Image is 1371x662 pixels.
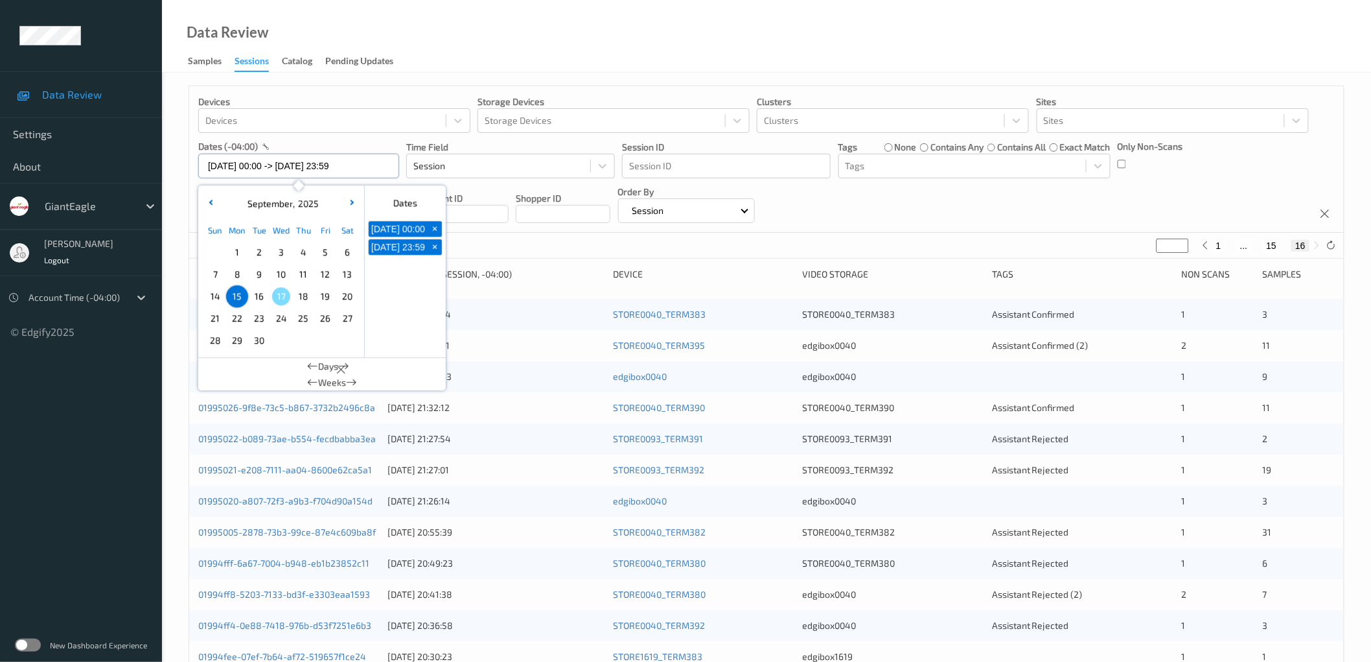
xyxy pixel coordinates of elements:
[1263,402,1271,413] span: 11
[803,619,983,632] div: edgibox0040
[318,360,338,373] span: Days
[244,198,292,209] span: September
[235,53,282,72] a: Sessions
[613,495,667,506] a: edgibox0040
[198,620,371,631] a: 01994ff4-0e88-7418-976b-d53f7251e6b3
[406,141,615,154] p: Time Field
[387,268,604,281] div: Timestamp (Session, -04:00)
[272,265,290,283] span: 10
[198,526,376,538] a: 01995005-2878-73b3-99ce-87e4c609ba8f
[387,526,604,539] div: [DATE] 20:55:39
[316,309,334,327] span: 26
[244,197,318,210] div: ,
[228,309,246,327] span: 22
[270,285,292,307] div: Choose Wednesday September 17 of 2025
[387,432,604,445] div: [DATE] 21:27:54
[228,243,246,261] span: 1
[272,243,290,261] span: 3
[1181,340,1186,351] span: 2
[803,464,983,477] div: STORE0093_TERM392
[992,340,1089,351] span: Assistant Confirmed (2)
[336,241,358,263] div: Choose Saturday September 06 of 2025
[270,219,292,241] div: Wed
[387,619,604,632] div: [DATE] 20:36:58
[336,285,358,307] div: Choose Saturday September 20 of 2025
[198,402,375,413] a: 01995026-9f8e-73c5-b867-3732b2496c8a
[387,464,604,477] div: [DATE] 21:27:01
[336,329,358,351] div: Choose Saturday October 04 of 2025
[613,558,706,569] a: STORE0040_TERM380
[336,263,358,285] div: Choose Saturday September 13 of 2025
[1212,240,1225,252] button: 1
[992,402,1075,413] span: Assistant Confirmed
[838,141,858,154] p: Tags
[226,329,248,351] div: Choose Monday September 29 of 2025
[292,241,314,263] div: Choose Thursday September 04 of 2025
[992,558,1069,569] span: Assistant Rejected
[803,588,983,601] div: edgibox0040
[387,495,604,508] div: [DATE] 21:26:14
[292,307,314,329] div: Choose Thursday September 25 of 2025
[198,651,366,662] a: 01994fee-07ef-7b64-af72-519657f1ce24
[1181,371,1185,382] span: 1
[992,589,1083,600] span: Assistant Rejected (2)
[1263,340,1271,351] span: 11
[198,464,372,475] a: 01995021-e208-7111-aa04-8600e62ca5a1
[1263,620,1268,631] span: 3
[316,287,334,305] span: 19
[895,141,917,154] label: none
[803,268,983,281] div: Video Storage
[282,53,325,71] a: Catalog
[387,401,604,414] div: [DATE] 21:32:12
[1263,526,1272,538] span: 31
[204,307,226,329] div: Choose Sunday September 21 of 2025
[206,309,224,327] span: 21
[516,192,610,205] p: Shopper ID
[387,588,604,601] div: [DATE] 20:41:38
[198,558,369,569] a: 01994fff-6a67-7004-b948-eb1b23852c11
[226,285,248,307] div: Choose Monday September 15 of 2025
[803,370,983,383] div: edgibox0040
[294,265,312,283] span: 11
[250,331,268,349] span: 30
[1263,464,1272,475] span: 19
[204,329,226,351] div: Choose Sunday September 28 of 2025
[292,263,314,285] div: Choose Thursday September 11 of 2025
[613,433,703,444] a: STORE0093_TERM391
[1118,140,1183,153] p: Only Non-Scans
[316,265,334,283] span: 12
[1181,526,1185,538] span: 1
[1263,240,1281,252] button: 15
[187,26,268,39] div: Data Review
[250,265,268,283] span: 9
[206,265,224,283] span: 7
[248,329,270,351] div: Choose Tuesday September 30 of 2025
[613,268,793,281] div: Device
[387,308,604,321] div: [DATE] 22:17:54
[1263,651,1267,662] span: 1
[1181,268,1253,281] div: Non Scans
[250,243,268,261] span: 2
[314,241,336,263] div: Choose Friday September 05 of 2025
[272,287,290,305] span: 17
[228,331,246,349] span: 29
[248,285,270,307] div: Choose Tuesday September 16 of 2025
[757,95,1029,108] p: Clusters
[428,222,442,236] span: +
[803,495,983,508] div: edgibox0040
[292,219,314,241] div: Thu
[613,309,706,320] a: STORE0040_TERM383
[325,54,393,71] div: Pending Updates
[226,263,248,285] div: Choose Monday September 08 of 2025
[369,239,428,255] button: [DATE] 23:59
[338,243,356,261] span: 6
[204,285,226,307] div: Choose Sunday September 14 of 2025
[992,433,1069,444] span: Assistant Rejected
[1263,433,1268,444] span: 2
[188,53,235,71] a: Samples
[1263,589,1267,600] span: 7
[628,204,669,217] p: Session
[803,432,983,445] div: STORE0093_TERM391
[1181,402,1185,413] span: 1
[613,526,706,538] a: STORE0040_TERM382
